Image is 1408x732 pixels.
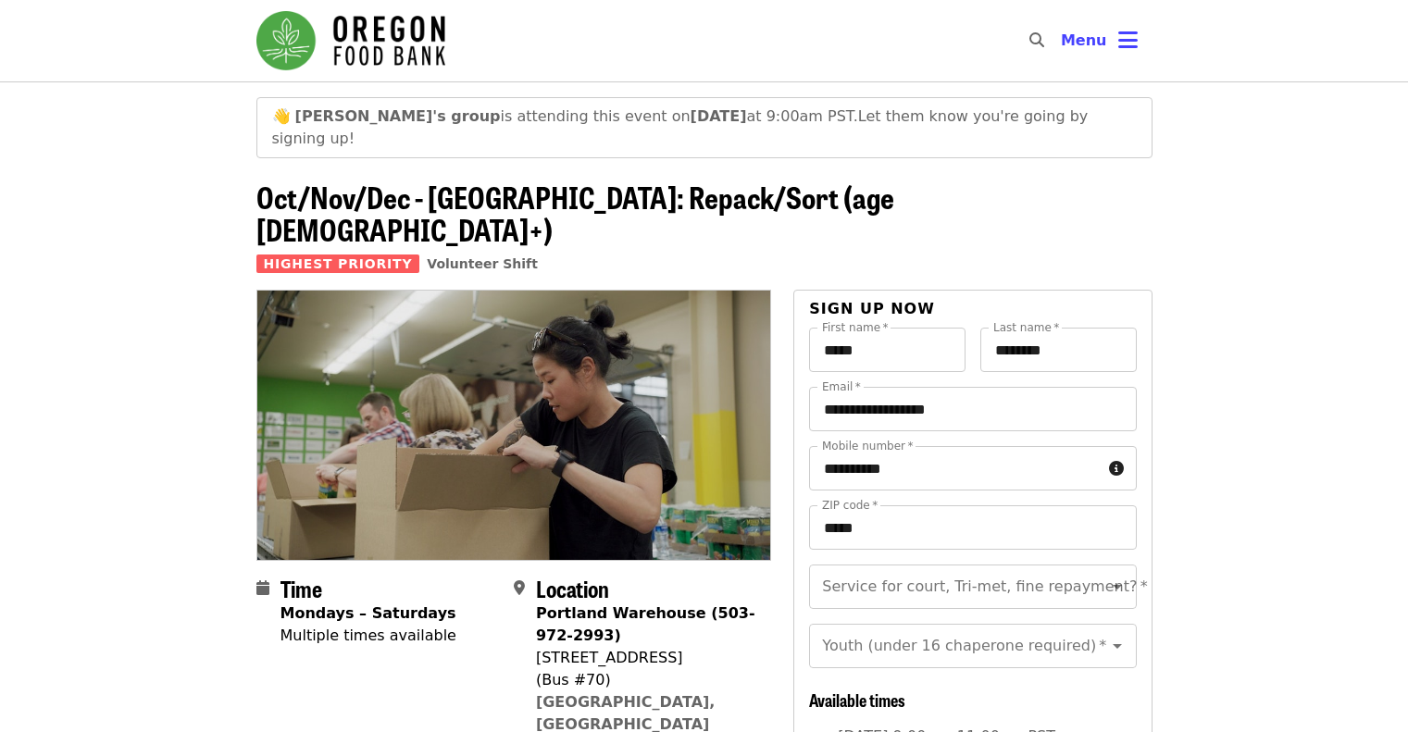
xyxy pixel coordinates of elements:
span: Menu [1061,31,1107,49]
a: Volunteer Shift [427,256,538,271]
input: ZIP code [809,505,1136,550]
label: First name [822,322,889,333]
button: Open [1104,633,1130,659]
strong: Mondays – Saturdays [280,604,456,622]
span: Highest Priority [256,254,420,273]
span: Sign up now [809,300,935,317]
span: Available times [809,688,905,712]
label: Email [822,381,861,392]
div: (Bus #70) [536,669,756,691]
img: Oregon Food Bank - Home [256,11,445,70]
strong: [PERSON_NAME]'s group [295,107,501,125]
span: Oct/Nov/Dec - [GEOGRAPHIC_DATA]: Repack/Sort (age [DEMOGRAPHIC_DATA]+) [256,175,894,251]
span: Location [536,572,609,604]
input: Search [1055,19,1070,63]
i: search icon [1029,31,1044,49]
strong: Portland Warehouse (503-972-2993) [536,604,755,644]
input: Last name [980,328,1137,372]
label: Mobile number [822,440,913,452]
i: bars icon [1118,27,1138,54]
i: calendar icon [256,579,269,597]
span: waving emoji [272,107,291,125]
label: Last name [993,322,1059,333]
strong: [DATE] [691,107,747,125]
div: Multiple times available [280,625,456,647]
span: is attending this event on at 9:00am PST. [295,107,858,125]
span: Time [280,572,322,604]
input: First name [809,328,966,372]
button: Toggle account menu [1046,19,1153,63]
img: Oct/Nov/Dec - Portland: Repack/Sort (age 8+) organized by Oregon Food Bank [257,291,771,559]
button: Open [1104,574,1130,600]
div: [STREET_ADDRESS] [536,647,756,669]
label: ZIP code [822,500,878,511]
input: Mobile number [809,446,1101,490]
input: Email [809,387,1136,431]
i: map-marker-alt icon [514,579,525,597]
i: circle-info icon [1109,460,1124,478]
